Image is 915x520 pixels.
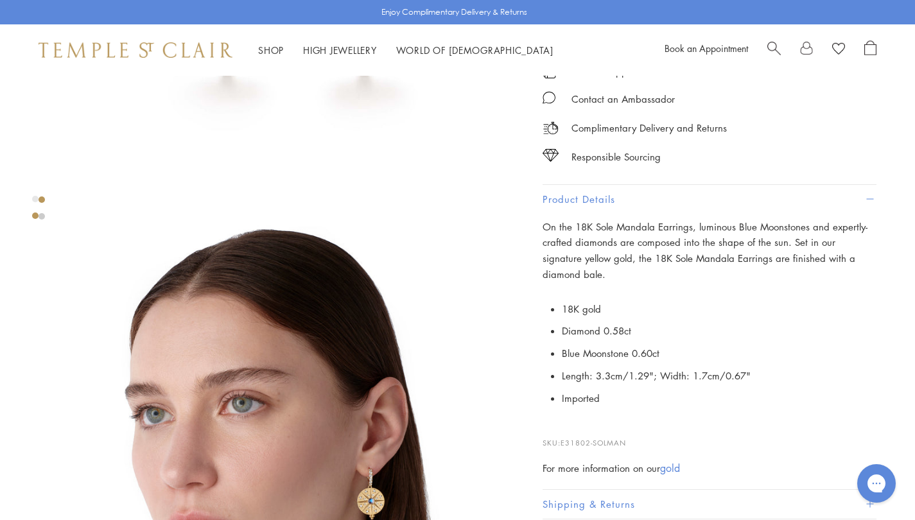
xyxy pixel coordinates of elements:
p: Enjoy Complimentary Delivery & Returns [381,6,527,19]
span: E31802-SOLMAN [561,438,626,447]
img: Temple St. Clair [39,42,232,58]
img: MessageIcon-01_2.svg [543,91,555,104]
iframe: Gorgias live chat messenger [851,460,902,507]
img: icon_delivery.svg [543,120,559,136]
li: Diamond 0.58ct [562,320,876,342]
a: Search [767,40,781,60]
span: On the 18K Sole Mandala Earrings, luminous Blue Moonstones and expertly-crafted diamonds are comp... [543,220,867,281]
a: View Wishlist [832,40,845,60]
nav: Main navigation [258,42,553,58]
li: Length: 3.3cm/1.29"; Width: 1.7cm/0.67" [562,365,876,387]
a: World of [DEMOGRAPHIC_DATA]World of [DEMOGRAPHIC_DATA] [396,44,553,56]
div: For more information on our [543,460,876,476]
a: High JewelleryHigh Jewellery [303,44,377,56]
li: Blue Moonstone 0.60ct [562,342,876,365]
div: Product gallery navigation [32,193,39,229]
a: Open Shopping Bag [864,40,876,60]
div: Responsible Sourcing [571,149,661,165]
button: Shipping & Returns [543,490,876,519]
a: gold [660,461,680,475]
img: icon_sourcing.svg [543,149,559,162]
button: Product Details [543,185,876,214]
a: Book an Appointment [665,42,748,55]
p: SKU: [543,424,876,449]
div: Contact an Ambassador [571,91,675,107]
a: ShopShop [258,44,284,56]
li: 18K gold [562,298,876,320]
p: Complimentary Delivery and Returns [571,120,727,136]
li: Imported [562,387,876,410]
